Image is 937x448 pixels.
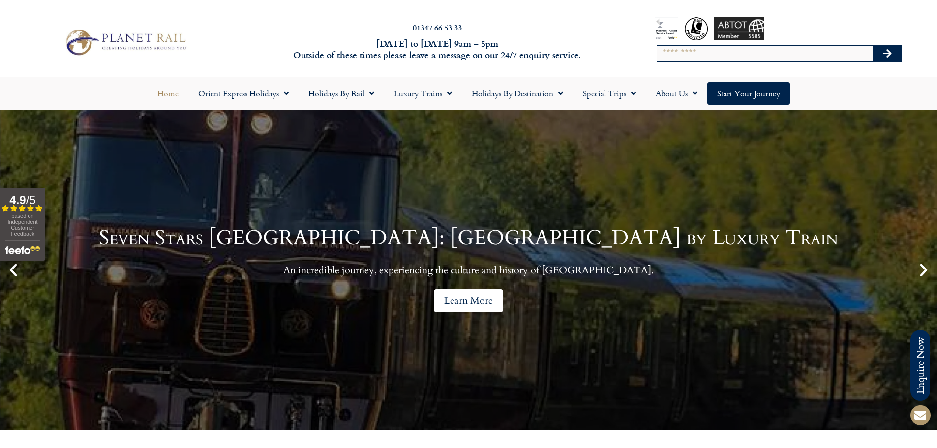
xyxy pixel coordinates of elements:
div: Previous slide [5,262,22,278]
button: Search [873,46,902,61]
a: About Us [646,82,707,105]
a: Start your Journey [707,82,790,105]
img: Planet Rail Train Holidays Logo [60,27,189,58]
p: An incredible journey, experiencing the culture and history of [GEOGRAPHIC_DATA]. [99,264,838,276]
a: Learn More [434,289,503,312]
a: Home [148,82,188,105]
a: Orient Express Holidays [188,82,299,105]
a: Holidays by Rail [299,82,384,105]
nav: Menu [5,82,932,105]
a: 01347 66 53 33 [413,22,462,33]
a: Special Trips [573,82,646,105]
h1: Seven Stars [GEOGRAPHIC_DATA]: [GEOGRAPHIC_DATA] by Luxury Train [99,228,838,248]
a: Holidays by Destination [462,82,573,105]
div: Next slide [915,262,932,278]
h6: [DATE] to [DATE] 9am – 5pm Outside of these times please leave a message on our 24/7 enquiry serv... [252,38,622,61]
a: Luxury Trains [384,82,462,105]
